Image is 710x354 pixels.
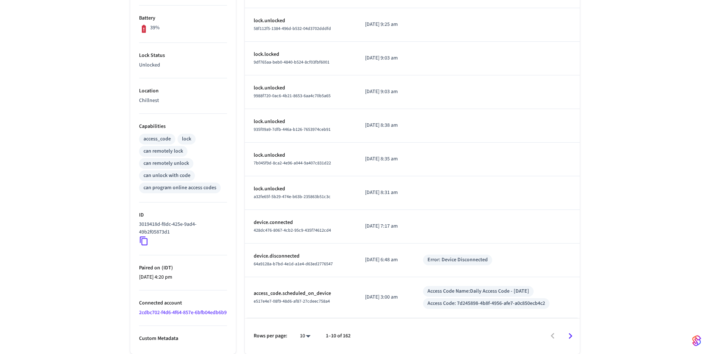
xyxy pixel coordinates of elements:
[254,298,330,304] span: e517e4e7-08f9-48d6-af87-27cdeec758a4
[143,135,171,143] div: access_code
[254,290,347,297] p: access_code.scheduled_on_device
[254,332,287,340] p: Rows per page:
[254,219,347,227] p: device.connected
[139,61,227,69] p: Unlocked
[365,54,405,62] p: [DATE] 9:03 am
[139,309,227,316] a: 2cdbc702-f4d6-4f64-857e-6bfb04edb6b9
[160,264,173,272] span: ( IDT )
[427,300,545,307] div: Access Code: 7d245898-4b8f-4956-afe7-a0c850ecb4c2
[143,147,183,155] div: can remotely lock
[139,299,227,307] p: Connected account
[365,88,405,96] p: [DATE] 9:03 am
[139,264,227,272] p: Paired on
[254,185,347,193] p: lock.unlocked
[254,261,333,267] span: 64a9128a-b7bd-4e1d-a1e4-d63ed2776547
[254,252,347,260] p: device.disconnected
[365,155,405,163] p: [DATE] 8:35 am
[365,256,405,264] p: [DATE] 6:48 am
[143,184,216,192] div: can program online access codes
[254,126,331,133] span: 935f09a9-7dfb-446a-b126-7653974ceb91
[427,287,529,295] div: Access Code Name: Daily Access Code - [DATE]
[365,222,405,230] p: [DATE] 7:17 am
[139,87,227,95] p: Location
[254,160,331,166] span: 7b045f9d-8ca2-4e96-a044-9a407c831d22
[139,14,227,22] p: Battery
[365,122,405,129] p: [DATE] 8:38 am
[254,51,347,58] p: lock.locked
[427,256,488,264] div: Error: Device Disconnected
[143,160,189,167] div: can remotely unlock
[365,21,405,28] p: [DATE] 9:25 am
[139,52,227,59] p: Lock Status
[139,221,224,236] p: 3019418d-f8dc-425e-9ad4-49b2f05873d1
[150,24,160,32] p: 39%
[254,25,331,32] span: 58f112f5-1384-496d-b532-04d3702dddfd
[692,335,701,347] img: SeamLogoGradient.69752ec5.svg
[365,189,405,197] p: [DATE] 8:31 am
[254,93,331,99] span: 9988f720-0ac6-4b21-8653-6aa4c70b5a65
[139,97,227,105] p: Chillnest
[254,59,329,65] span: 9df765aa-beb0-4840-b524-8cf03fbf6001
[562,327,579,345] button: Go to next page
[296,331,314,341] div: 10
[254,84,347,92] p: lock.unlocked
[139,211,227,219] p: ID
[143,172,190,180] div: can unlock with code
[139,123,227,130] p: Capabilities
[254,194,331,200] span: a32fe65f-5b29-474e-b63b-235863b51c3c
[139,335,227,343] p: Custom Metadata
[254,17,347,25] p: lock.unlocked
[326,332,351,340] p: 1–10 of 162
[139,273,227,281] p: [DATE] 4:20 pm
[254,227,331,234] span: 428dc476-8067-4cb2-95c9-435f74612cd4
[254,118,347,126] p: lock.unlocked
[365,293,405,301] p: [DATE] 3:00 am
[182,135,191,143] div: lock
[254,152,347,159] p: lock.unlocked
